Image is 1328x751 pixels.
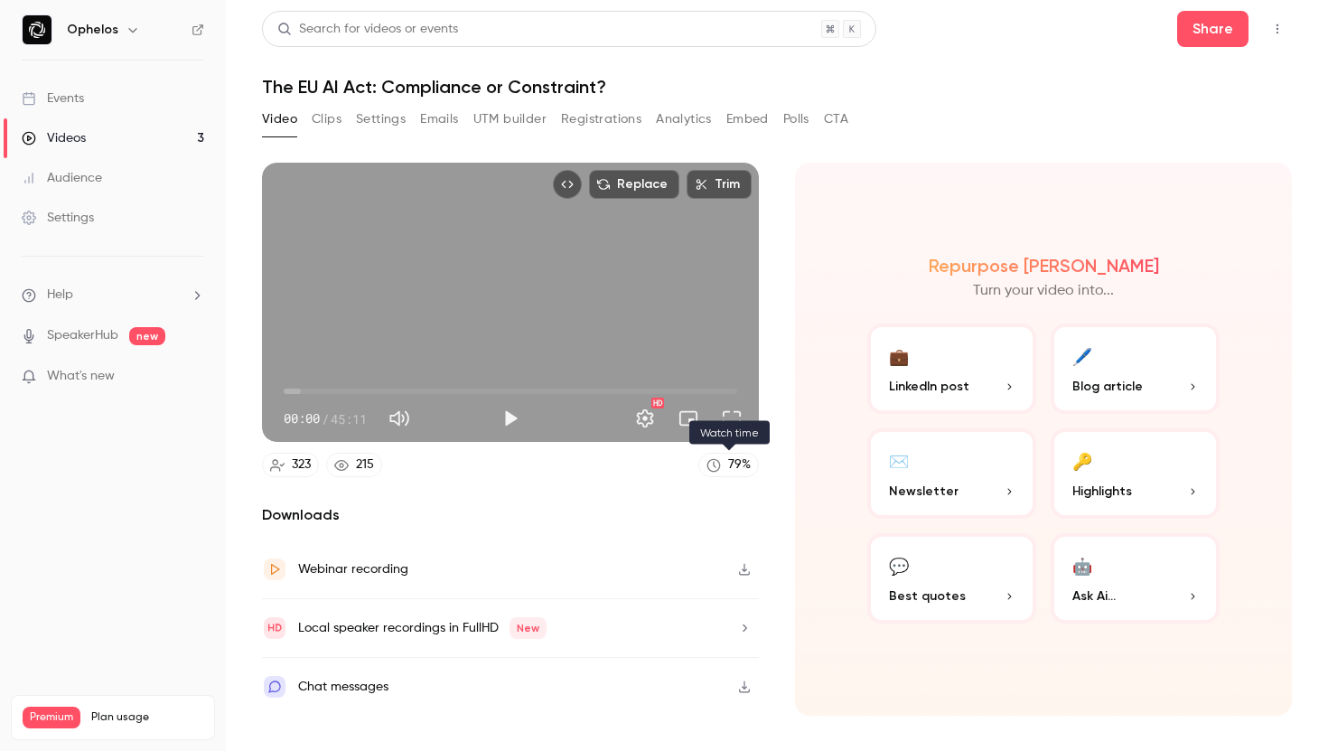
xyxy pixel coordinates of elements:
[670,400,706,437] button: Turn on miniplayer
[298,676,388,698] div: Chat messages
[356,455,374,474] div: 215
[973,280,1114,302] p: Turn your video into...
[292,455,311,474] div: 323
[889,342,909,370] div: 💼
[1051,324,1220,414] button: 🖊️Blog article
[182,369,204,385] iframe: Noticeable Trigger
[889,446,909,474] div: ✉️
[627,400,663,437] button: Settings
[889,587,966,605] span: Best quotes
[67,21,118,39] h6: Ophelos
[22,209,94,227] div: Settings
[22,129,86,147] div: Videos
[298,617,547,639] div: Local speaker recordings in FullHD
[420,105,458,134] button: Emails
[47,286,73,305] span: Help
[22,286,204,305] li: help-dropdown-opener
[1051,428,1220,519] button: 🔑Highlights
[23,707,80,728] span: Premium
[1072,587,1116,605] span: Ask Ai...
[1177,11,1249,47] button: Share
[1051,533,1220,624] button: 🤖Ask Ai...
[262,504,759,526] h2: Downloads
[47,326,118,345] a: SpeakerHub
[262,76,1292,98] h1: The EU AI Act: Compliance or Constraint?
[1072,377,1143,396] span: Blog article
[473,105,547,134] button: UTM builder
[47,367,115,386] span: What's new
[277,20,458,39] div: Search for videos or events
[714,400,750,437] button: Full screen
[331,409,367,428] span: 45:11
[284,409,367,428] div: 00:00
[867,428,1036,519] button: ✉️Newsletter
[22,169,102,187] div: Audience
[824,105,848,134] button: CTA
[553,170,582,199] button: Embed video
[561,105,641,134] button: Registrations
[322,409,329,428] span: /
[651,398,664,408] div: HD
[1072,342,1092,370] div: 🖊️
[23,15,51,44] img: Ophelos
[687,170,752,199] button: Trim
[262,453,319,477] a: 323
[22,89,84,108] div: Events
[728,455,751,474] div: 79 %
[356,105,406,134] button: Settings
[783,105,809,134] button: Polls
[298,559,408,580] div: Webinar recording
[589,170,679,199] button: Replace
[1072,551,1092,579] div: 🤖
[326,453,382,477] a: 215
[381,400,417,437] button: Mute
[262,105,297,134] button: Video
[889,482,959,501] span: Newsletter
[867,324,1036,414] button: 💼LinkedIn post
[284,409,320,428] span: 00:00
[867,533,1036,624] button: 💬Best quotes
[726,105,769,134] button: Embed
[889,551,909,579] div: 💬
[1263,14,1292,43] button: Top Bar Actions
[510,617,547,639] span: New
[492,400,528,437] button: Play
[656,105,712,134] button: Analytics
[889,377,969,396] span: LinkedIn post
[91,710,203,725] span: Plan usage
[698,453,759,477] a: 79%
[1072,482,1132,501] span: Highlights
[1072,446,1092,474] div: 🔑
[129,327,165,345] span: new
[312,105,341,134] button: Clips
[929,255,1159,277] h2: Repurpose [PERSON_NAME]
